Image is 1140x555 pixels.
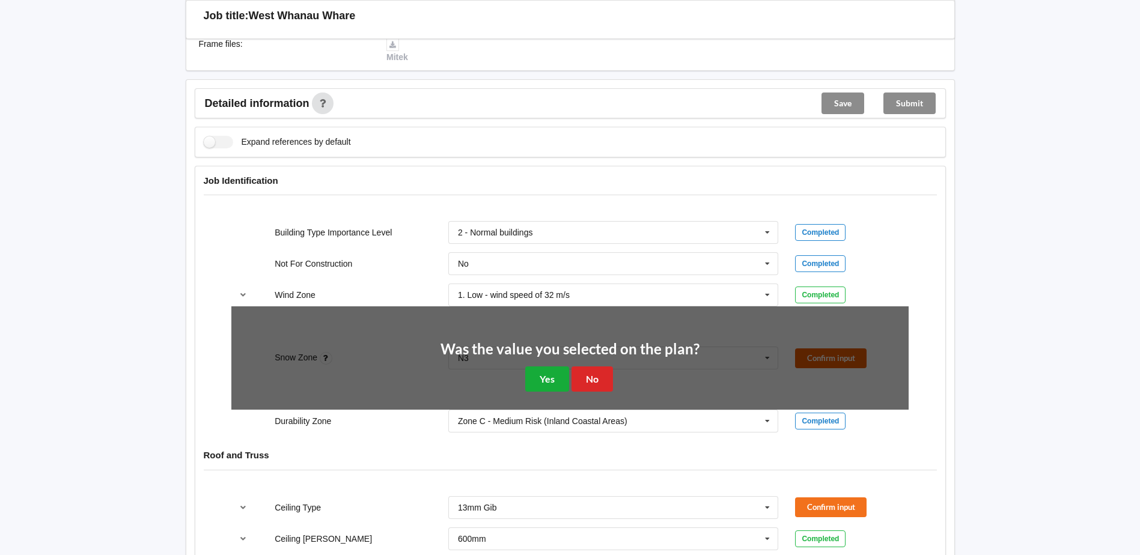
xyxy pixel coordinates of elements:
[386,39,408,62] a: Mitek
[231,497,255,518] button: reference-toggle
[204,175,937,186] h4: Job Identification
[231,528,255,550] button: reference-toggle
[458,291,570,299] div: 1. Low - wind speed of 32 m/s
[249,9,356,23] h3: West Whanau Whare
[795,413,846,429] div: Completed
[795,497,867,517] button: Confirm input
[458,535,486,543] div: 600mm
[275,228,392,237] label: Building Type Importance Level
[572,366,613,391] button: No
[440,340,700,359] h2: Was the value you selected on the plan?
[795,530,846,547] div: Completed
[275,534,372,544] label: Ceiling [PERSON_NAME]
[275,290,315,300] label: Wind Zone
[275,259,352,268] label: Not For Construction
[458,503,497,512] div: 13mm Gib
[795,224,846,241] div: Completed
[275,503,321,512] label: Ceiling Type
[231,284,255,306] button: reference-toggle
[525,366,569,391] button: Yes
[795,287,846,303] div: Completed
[204,9,249,23] h3: Job title:
[458,228,533,237] div: 2 - Normal buildings
[275,416,331,426] label: Durability Zone
[458,259,469,268] div: No
[795,255,846,272] div: Completed
[191,38,379,63] div: Frame files :
[204,449,937,461] h4: Roof and Truss
[458,417,627,425] div: Zone C - Medium Risk (Inland Coastal Areas)
[205,98,309,109] span: Detailed information
[204,136,351,148] label: Expand references by default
